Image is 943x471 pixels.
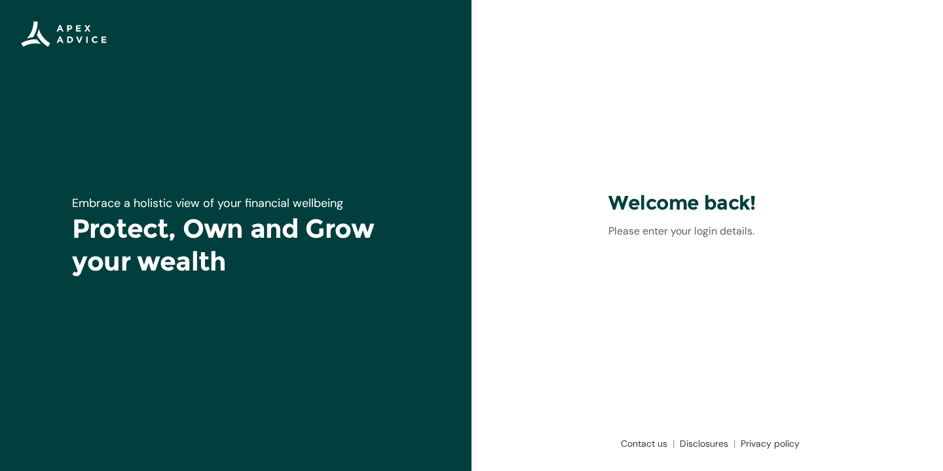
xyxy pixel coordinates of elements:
[72,212,399,278] h1: Protect, Own and Grow your wealth
[608,223,807,239] p: Please enter your login details.
[21,21,107,47] img: Apex Advice Group
[675,437,735,450] a: Disclosures
[72,195,343,211] span: Embrace a holistic view of your financial wellbeing
[608,191,807,216] h3: Welcome back!
[616,437,675,450] a: Contact us
[735,437,800,450] a: Privacy policy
